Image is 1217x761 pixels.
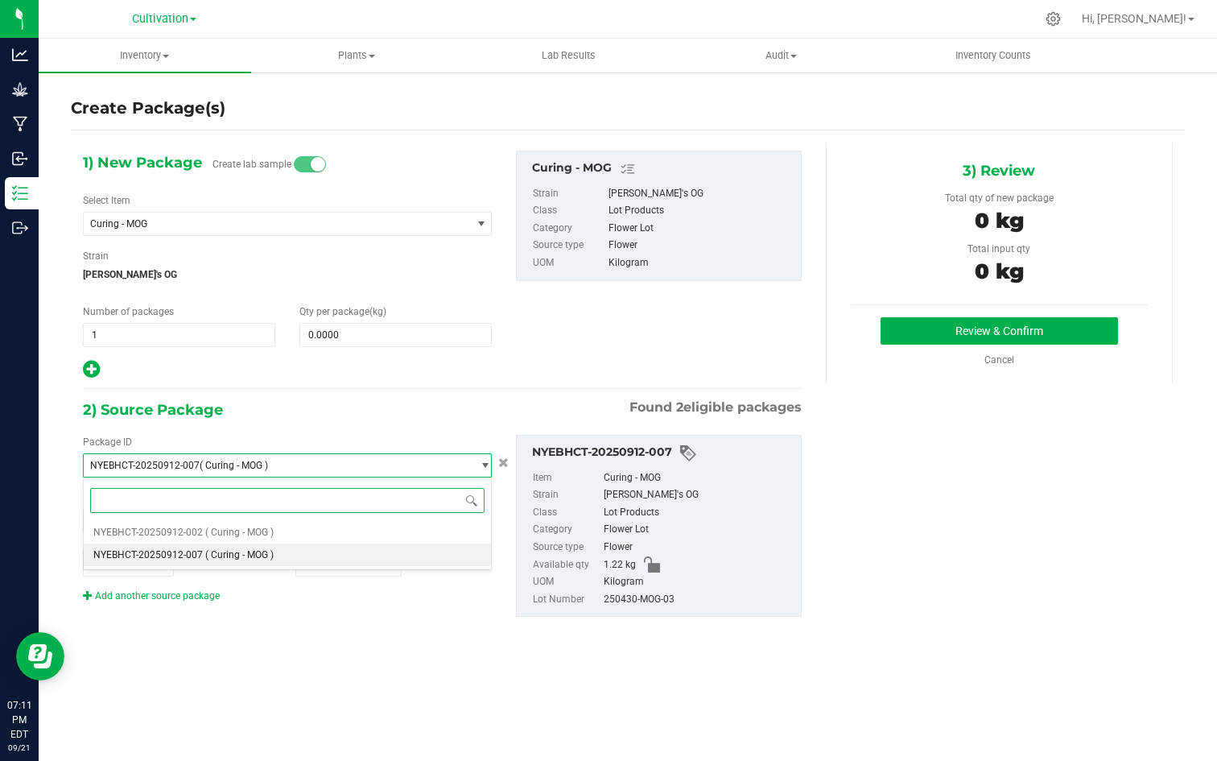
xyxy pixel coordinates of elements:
[12,81,28,97] inline-svg: Grow
[533,254,605,272] label: UOM
[604,573,792,591] div: Kilogram
[7,742,31,754] p: 09/21
[252,48,463,63] span: Plants
[493,452,514,475] button: Cancel button
[975,208,1024,234] span: 0 kg
[604,556,636,574] span: 1.22 kg
[533,521,600,539] label: Category
[520,48,617,63] span: Lab Results
[608,202,792,220] div: Lot Products
[90,460,200,471] span: NYEBHCT-20250912-007
[533,202,605,220] label: Class
[533,573,600,591] label: UOM
[16,632,64,680] iframe: Resource center
[12,185,28,201] inline-svg: Inventory
[1082,12,1186,25] span: Hi, [PERSON_NAME]!
[533,185,605,203] label: Strain
[934,48,1053,63] span: Inventory Counts
[608,254,792,272] div: Kilogram
[532,444,792,463] div: NYEBHCT-20250912-007
[533,237,605,254] label: Source type
[975,258,1024,284] span: 0 kg
[604,469,792,487] div: Curing - MOG
[90,218,450,230] span: Curing - MOG
[12,151,28,167] inline-svg: Inbound
[604,591,792,609] div: 250430-MOG-03
[676,399,683,415] span: 2
[251,39,464,72] a: Plants
[83,590,220,602] a: Add another source package
[533,504,600,522] label: Class
[608,220,792,238] div: Flower Lot
[533,486,600,504] label: Strain
[463,39,675,72] a: Lab Results
[83,263,492,287] span: [PERSON_NAME]'s OG
[604,486,792,504] div: [PERSON_NAME]'s OG
[12,47,28,63] inline-svg: Analytics
[12,116,28,132] inline-svg: Manufacturing
[83,398,223,422] span: 2) Source Package
[132,12,188,26] span: Cultivation
[83,151,202,175] span: 1) New Package
[12,220,28,236] inline-svg: Outbound
[471,454,491,477] span: select
[84,324,274,346] input: 1
[83,367,100,378] span: Add new output
[212,152,291,176] label: Create lab sample
[675,39,888,72] a: Audit
[676,48,887,63] span: Audit
[533,220,605,238] label: Category
[39,48,251,63] span: Inventory
[533,591,600,609] label: Lot Number
[83,193,130,208] label: Select Item
[629,398,802,417] span: Found eligible packages
[83,306,174,317] span: Number of packages
[1043,11,1063,27] div: Manage settings
[604,504,792,522] div: Lot Products
[533,469,600,487] label: Item
[200,460,268,471] span: ( Curing - MOG )
[533,556,600,574] label: Available qty
[604,521,792,539] div: Flower Lot
[963,159,1035,183] span: 3) Review
[71,97,225,120] h4: Create Package(s)
[881,317,1118,345] button: Review & Confirm
[984,354,1014,366] a: Cancel
[300,324,491,346] input: 0.0000
[39,39,251,72] a: Inventory
[608,237,792,254] div: Flower
[887,39,1099,72] a: Inventory Counts
[299,306,386,317] span: Qty per package
[532,159,792,179] div: Curing - MOG
[7,698,31,742] p: 07:11 PM EDT
[604,539,792,556] div: Flower
[945,192,1054,204] span: Total qty of new package
[533,539,600,556] label: Source type
[369,306,386,317] span: (kg)
[967,243,1030,254] span: Total input qty
[83,436,132,448] span: Package ID
[83,249,109,263] label: Strain
[471,213,491,235] span: select
[608,185,792,203] div: [PERSON_NAME]'s OG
